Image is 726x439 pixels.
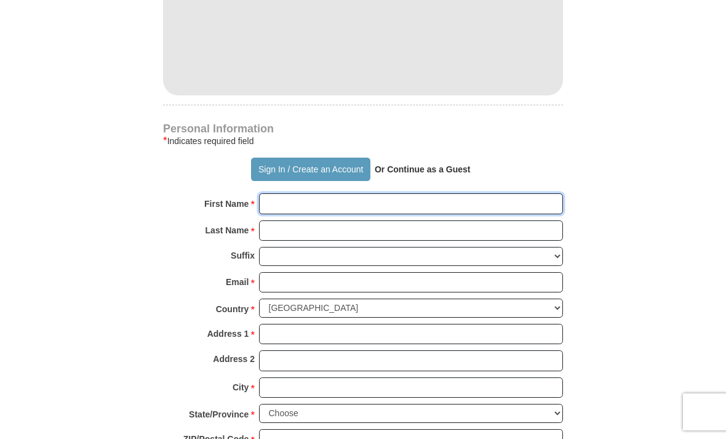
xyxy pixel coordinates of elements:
strong: Email [226,273,249,291]
strong: State/Province [189,406,249,423]
button: Sign In / Create an Account [251,158,370,181]
strong: Last Name [205,222,249,239]
strong: Or Continue as a Guest [375,164,471,174]
strong: Country [216,300,249,318]
strong: First Name [204,195,249,212]
strong: City [233,379,249,396]
h4: Personal Information [163,124,563,134]
strong: Address 2 [213,350,255,368]
strong: Address 1 [207,325,249,342]
strong: Suffix [231,247,255,264]
div: Indicates required field [163,134,563,148]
